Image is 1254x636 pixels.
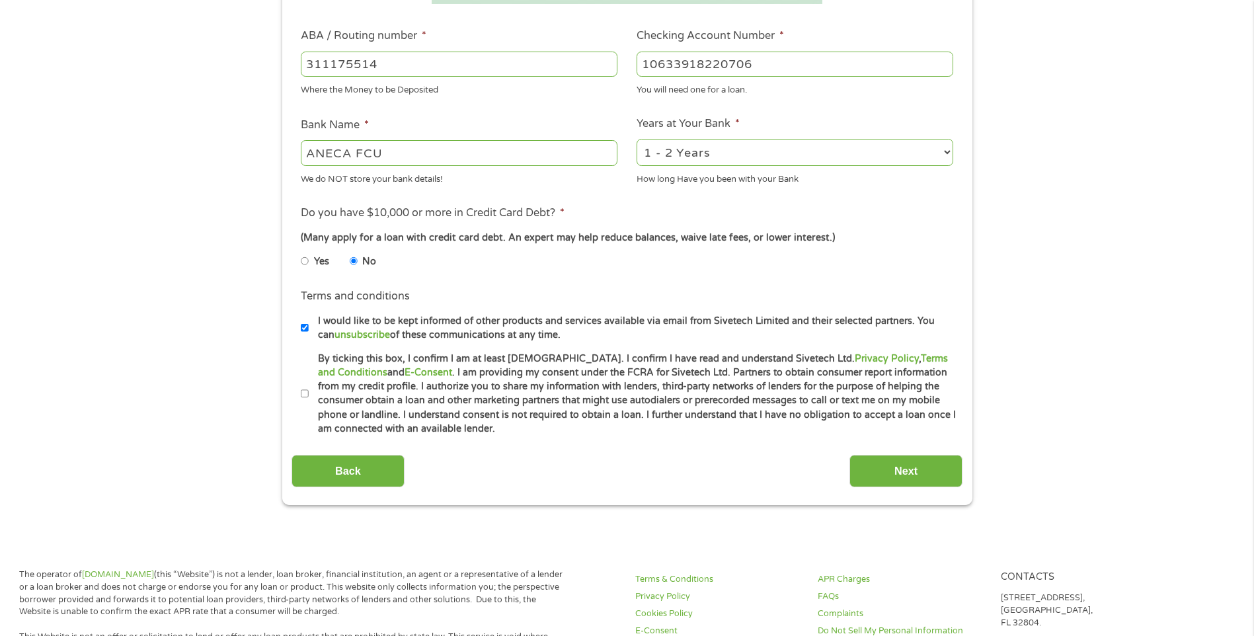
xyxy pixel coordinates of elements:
label: Terms and conditions [301,290,410,303]
a: Privacy Policy [855,353,919,364]
div: How long Have you been with your Bank [637,168,953,186]
a: Terms & Conditions [635,573,802,586]
div: You will need one for a loan. [637,79,953,97]
div: We do NOT store your bank details! [301,168,617,186]
a: unsubscribe [334,329,390,340]
label: No [362,255,376,269]
div: Where the Money to be Deposited [301,79,617,97]
a: Terms and Conditions [318,353,948,378]
a: Cookies Policy [635,608,802,620]
a: Privacy Policy [635,590,802,603]
a: E-Consent [405,367,452,378]
h4: Contacts [1001,571,1167,584]
input: 345634636 [637,52,953,77]
a: Complaints [818,608,984,620]
label: Checking Account Number [637,29,784,43]
input: Back [292,455,405,487]
p: [STREET_ADDRESS], [GEOGRAPHIC_DATA], FL 32804. [1001,592,1167,629]
label: Bank Name [301,118,369,132]
label: Yes [314,255,329,269]
a: [DOMAIN_NAME] [82,569,154,580]
label: Do you have $10,000 or more in Credit Card Debt? [301,206,565,220]
label: Years at Your Bank [637,117,740,131]
div: (Many apply for a loan with credit card debt. An expert may help reduce balances, waive late fees... [301,231,953,245]
a: APR Charges [818,573,984,586]
a: FAQs [818,590,984,603]
label: By ticking this box, I confirm I am at least [DEMOGRAPHIC_DATA]. I confirm I have read and unders... [309,352,957,436]
input: Next [849,455,962,487]
input: 263177916 [301,52,617,77]
label: ABA / Routing number [301,29,426,43]
label: I would like to be kept informed of other products and services available via email from Sivetech... [309,314,957,342]
p: The operator of (this “Website”) is not a lender, loan broker, financial institution, an agent or... [19,569,568,619]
